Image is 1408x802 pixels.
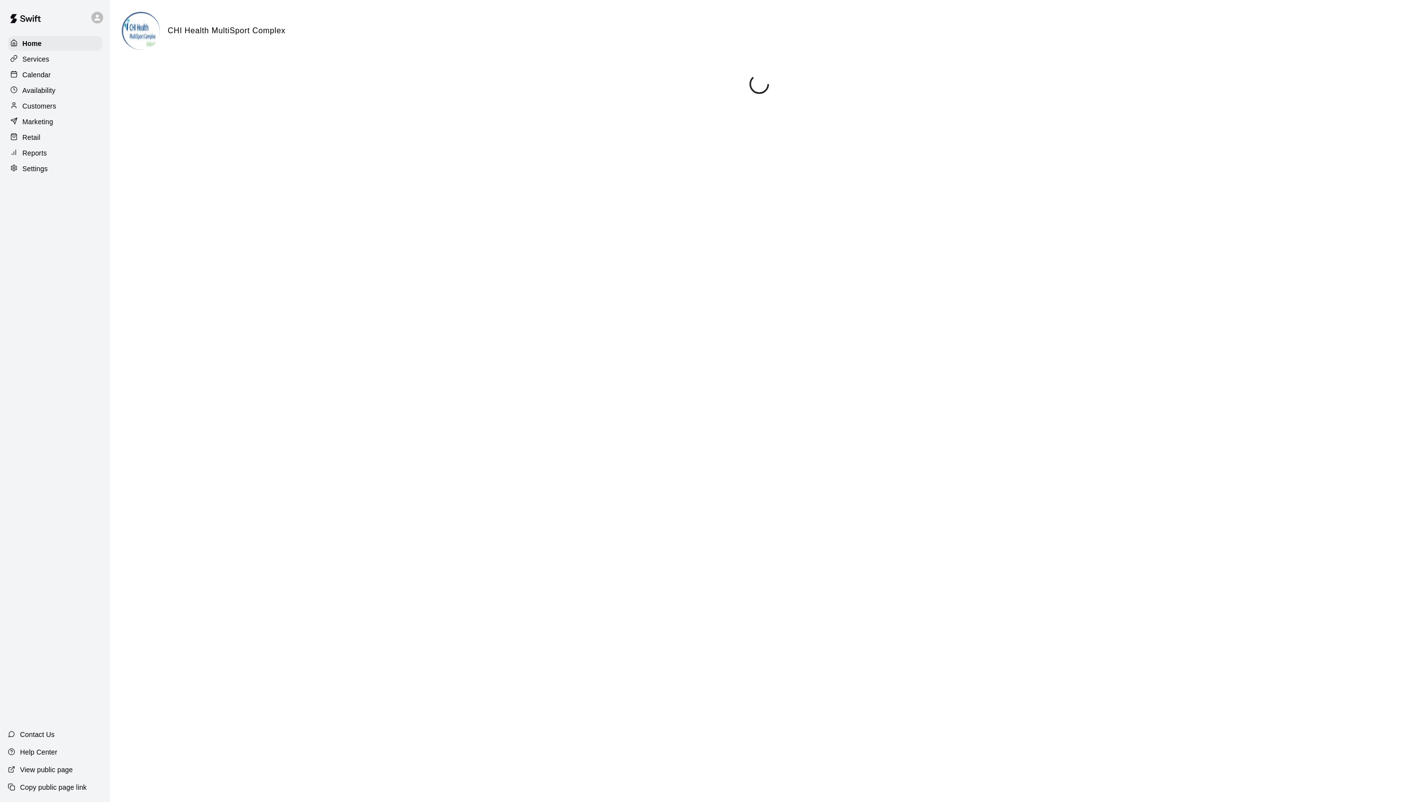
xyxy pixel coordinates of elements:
p: Copy public page link [20,782,87,792]
p: Settings [22,164,48,174]
p: Services [22,54,49,64]
h6: CHI Health MultiSport Complex [168,24,286,37]
a: Home [8,36,102,51]
p: Availability [22,86,56,95]
a: Settings [8,161,102,176]
a: Services [8,52,102,67]
p: View public page [20,765,73,775]
p: Help Center [20,747,57,757]
p: Retail [22,133,41,142]
p: Reports [22,148,47,158]
img: CHI Health MultiSport Complex logo [123,13,160,50]
p: Marketing [22,117,53,127]
a: Reports [8,146,102,160]
a: Retail [8,130,102,145]
p: Customers [22,101,56,111]
a: Customers [8,99,102,113]
a: Marketing [8,114,102,129]
p: Contact Us [20,730,55,739]
a: Calendar [8,67,102,82]
p: Calendar [22,70,51,80]
a: Availability [8,83,102,98]
p: Home [22,39,42,48]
